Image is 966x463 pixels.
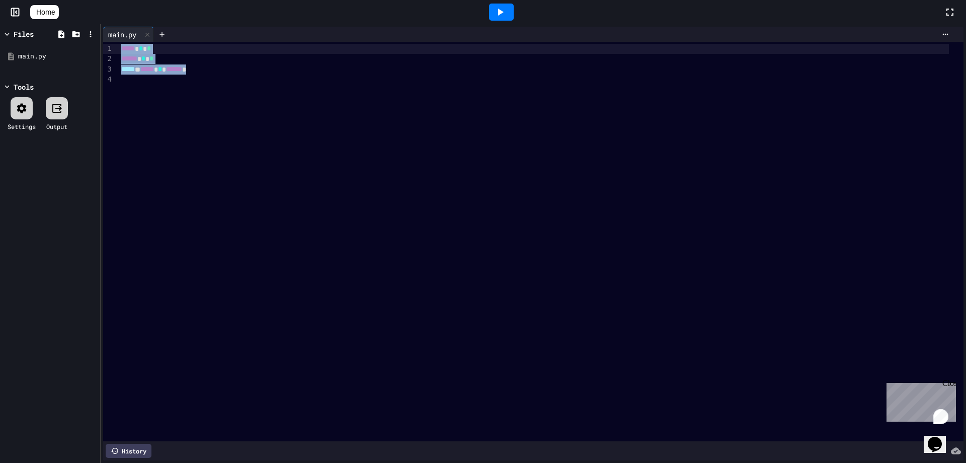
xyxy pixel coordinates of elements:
a: Home [30,5,59,19]
div: main.py [103,27,154,42]
div: History [106,444,151,458]
span: Home [36,7,55,17]
div: main.py [103,29,141,40]
div: 2 [103,54,113,64]
div: Files [14,29,34,39]
iframe: chat widget [924,423,956,453]
div: 1 [103,44,113,54]
div: 3 [103,64,113,75]
div: 4 [103,75,113,85]
div: Output [46,122,67,131]
div: main.py [18,51,97,61]
div: Settings [8,122,36,131]
div: Chat with us now!Close [4,4,69,64]
iframe: chat widget [882,379,956,422]
div: Tools [14,82,34,92]
div: To enrich screen reader interactions, please activate Accessibility in Grammarly extension settings [118,42,963,441]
